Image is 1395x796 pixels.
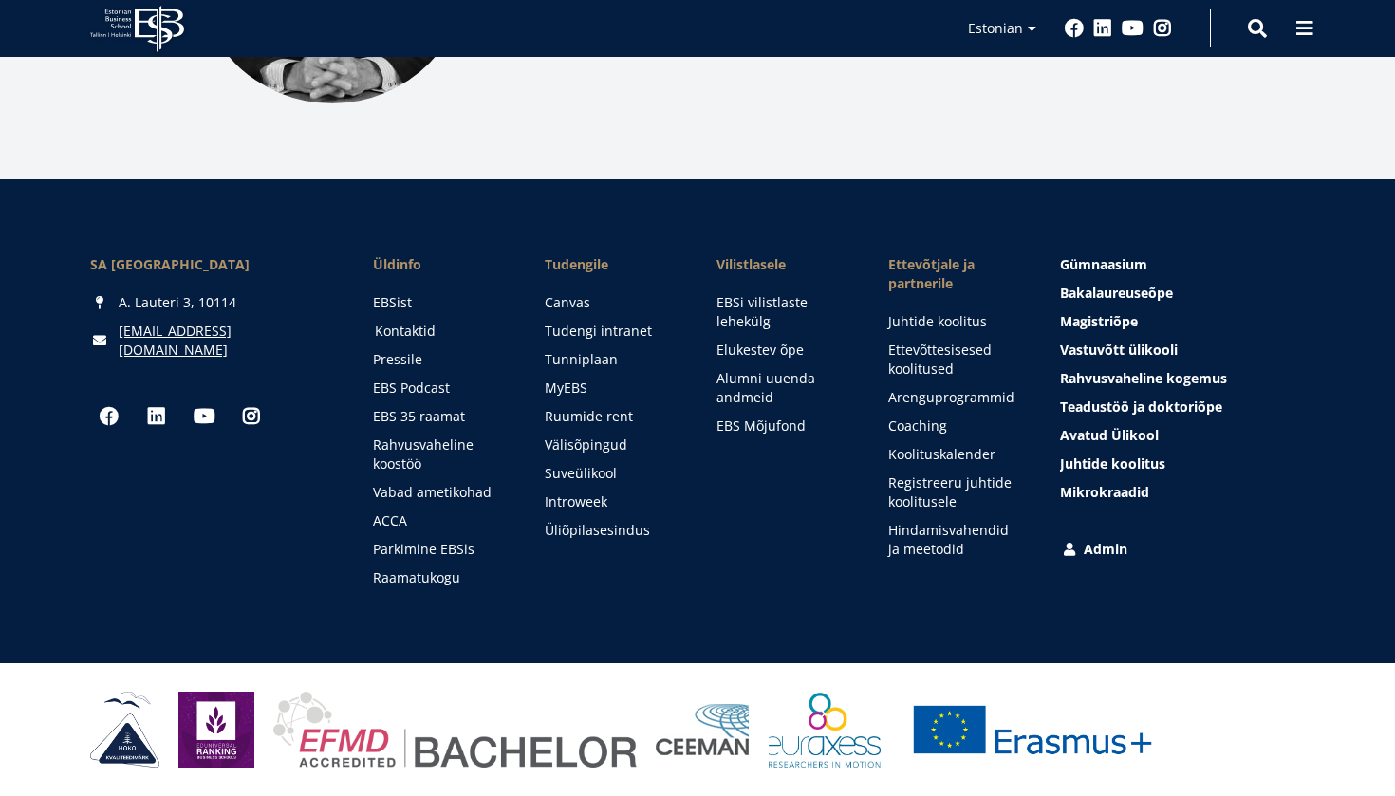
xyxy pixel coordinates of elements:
[90,255,335,274] div: SA [GEOGRAPHIC_DATA]
[373,407,507,426] a: EBS 35 raamat
[373,435,507,473] a: Rahvusvaheline koostöö
[373,379,507,398] a: EBS Podcast
[888,445,1022,464] a: Koolituskalender
[716,417,850,435] a: EBS Mõjufond
[769,692,881,768] img: EURAXESS
[1060,369,1227,387] span: Rahvusvaheline kogemus
[1060,540,1305,559] a: Admin
[1060,341,1305,360] a: Vastuvõtt ülikooli
[888,312,1022,331] a: Juhtide koolitus
[373,350,507,369] a: Pressile
[119,322,335,360] a: [EMAIL_ADDRESS][DOMAIN_NAME]
[90,398,128,435] a: Facebook
[1093,19,1112,38] a: Linkedin
[545,407,679,426] a: Ruumide rent
[1060,483,1305,502] a: Mikrokraadid
[545,521,679,540] a: Üliõpilasesindus
[232,398,270,435] a: Instagram
[716,369,850,407] a: Alumni uuenda andmeid
[716,293,850,331] a: EBSi vilistlaste lehekülg
[888,388,1022,407] a: Arenguprogrammid
[656,704,750,756] img: Ceeman
[900,692,1165,768] img: Erasmus+
[1060,483,1149,501] span: Mikrokraadid
[1060,398,1305,417] a: Teadustöö ja doktoriõpe
[888,417,1022,435] a: Coaching
[1060,284,1305,303] a: Bakalaureuseõpe
[1153,19,1172,38] a: Instagram
[373,511,507,530] a: ACCA
[1060,255,1147,273] span: Gümnaasium
[1122,19,1144,38] a: Youtube
[90,293,335,312] div: A. Lauteri 3, 10114
[373,483,507,502] a: Vabad ametikohad
[888,341,1022,379] a: Ettevõttesisesed koolitused
[375,322,509,341] a: Kontaktid
[373,293,507,312] a: EBSist
[273,692,637,768] img: EFMD
[545,350,679,369] a: Tunniplaan
[545,255,679,274] a: Tudengile
[1060,454,1165,472] span: Juhtide koolitus
[1060,398,1222,416] span: Teadustöö ja doktoriõpe
[888,473,1022,511] a: Registreeru juhtide koolitusele
[1060,312,1138,330] span: Magistriõpe
[178,692,254,768] img: Eduniversal
[185,398,223,435] a: Youtube
[90,692,159,768] img: HAKA
[1060,312,1305,331] a: Magistriõpe
[1060,284,1173,302] span: Bakalaureuseõpe
[888,255,1022,293] span: Ettevõtjale ja partnerile
[545,492,679,511] a: Introweek
[373,540,507,559] a: Parkimine EBSis
[716,255,850,274] span: Vilistlasele
[1060,341,1178,359] span: Vastuvõtt ülikooli
[1060,426,1159,444] span: Avatud Ülikool
[888,521,1022,559] a: Hindamisvahendid ja meetodid
[138,398,176,435] a: Linkedin
[1060,255,1305,274] a: Gümnaasium
[1060,426,1305,445] a: Avatud Ülikool
[373,568,507,587] a: Raamatukogu
[545,293,679,312] a: Canvas
[1060,369,1305,388] a: Rahvusvaheline kogemus
[1060,454,1305,473] a: Juhtide koolitus
[545,464,679,483] a: Suveülikool
[545,322,679,341] a: Tudengi intranet
[545,379,679,398] a: MyEBS
[716,341,850,360] a: Elukestev õpe
[900,692,1165,768] a: Erasmus +
[373,255,507,274] span: Üldinfo
[545,435,679,454] a: Välisõpingud
[1065,19,1084,38] a: Facebook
